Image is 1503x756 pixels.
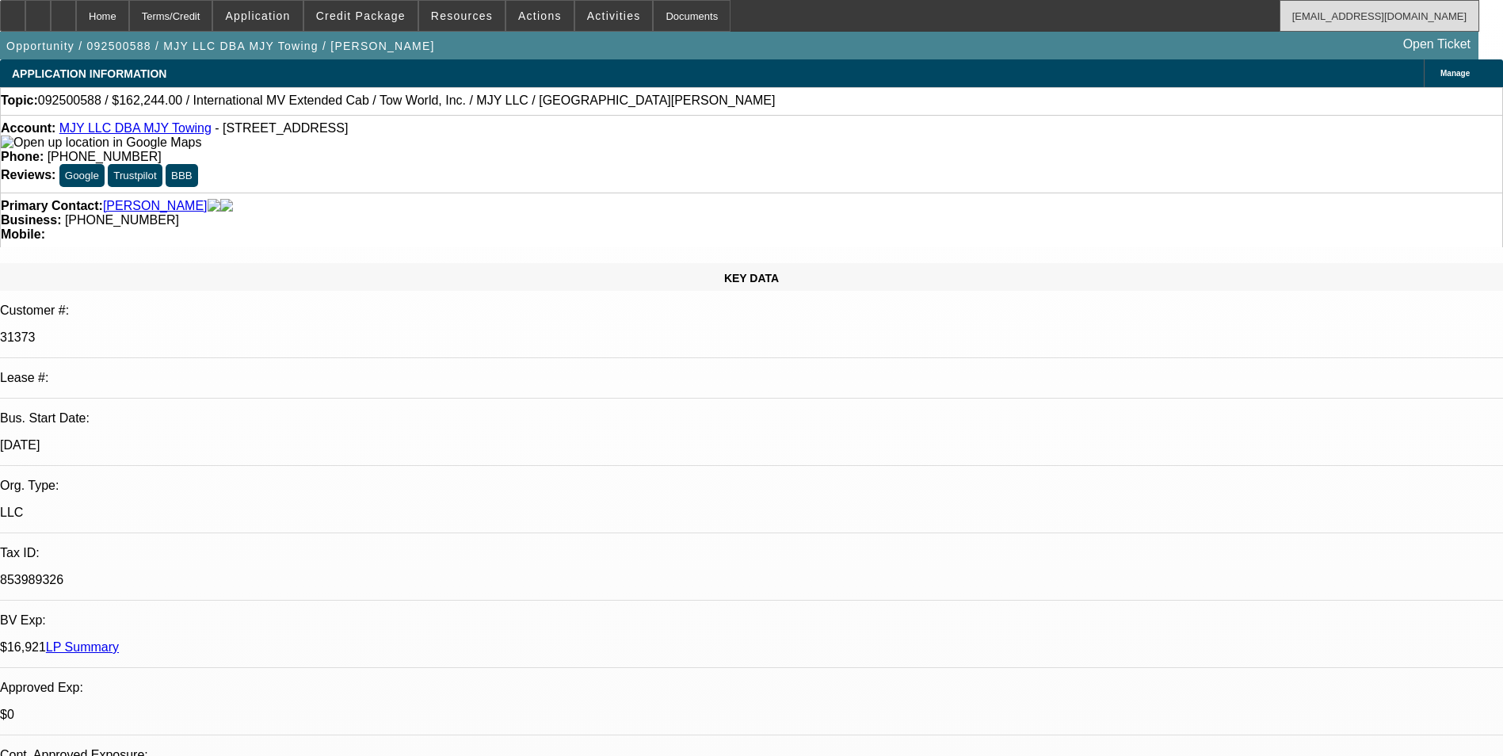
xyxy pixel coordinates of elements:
span: Resources [431,10,493,22]
strong: Primary Contact: [1,199,103,213]
span: 092500588 / $162,244.00 / International MV Extended Cab / Tow World, Inc. / MJY LLC / [GEOGRAPHIC... [38,94,776,108]
span: Activities [587,10,641,22]
strong: Topic: [1,94,38,108]
img: Open up location in Google Maps [1,136,201,150]
button: BBB [166,164,198,187]
strong: Reviews: [1,168,55,181]
span: Opportunity / 092500588 / MJY LLC DBA MJY Towing / [PERSON_NAME] [6,40,435,52]
a: MJY LLC DBA MJY Towing [59,121,212,135]
img: linkedin-icon.png [220,199,233,213]
button: Application [213,1,302,31]
span: Actions [518,10,562,22]
a: Open Ticket [1397,31,1477,58]
strong: Mobile: [1,227,45,241]
button: Activities [575,1,653,31]
a: View Google Maps [1,136,201,149]
strong: Phone: [1,150,44,163]
strong: Business: [1,213,61,227]
span: APPLICATION INFORMATION [12,67,166,80]
span: [PHONE_NUMBER] [48,150,162,163]
span: Credit Package [316,10,406,22]
span: - [STREET_ADDRESS] [215,121,348,135]
button: Credit Package [304,1,418,31]
button: Google [59,164,105,187]
span: KEY DATA [724,272,779,284]
button: Resources [419,1,505,31]
a: [PERSON_NAME] [103,199,208,213]
button: Trustpilot [108,164,162,187]
span: Manage [1440,69,1470,78]
img: facebook-icon.png [208,199,220,213]
span: [PHONE_NUMBER] [65,213,179,227]
a: LP Summary [46,640,119,654]
span: Application [225,10,290,22]
strong: Account: [1,121,55,135]
button: Actions [506,1,574,31]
